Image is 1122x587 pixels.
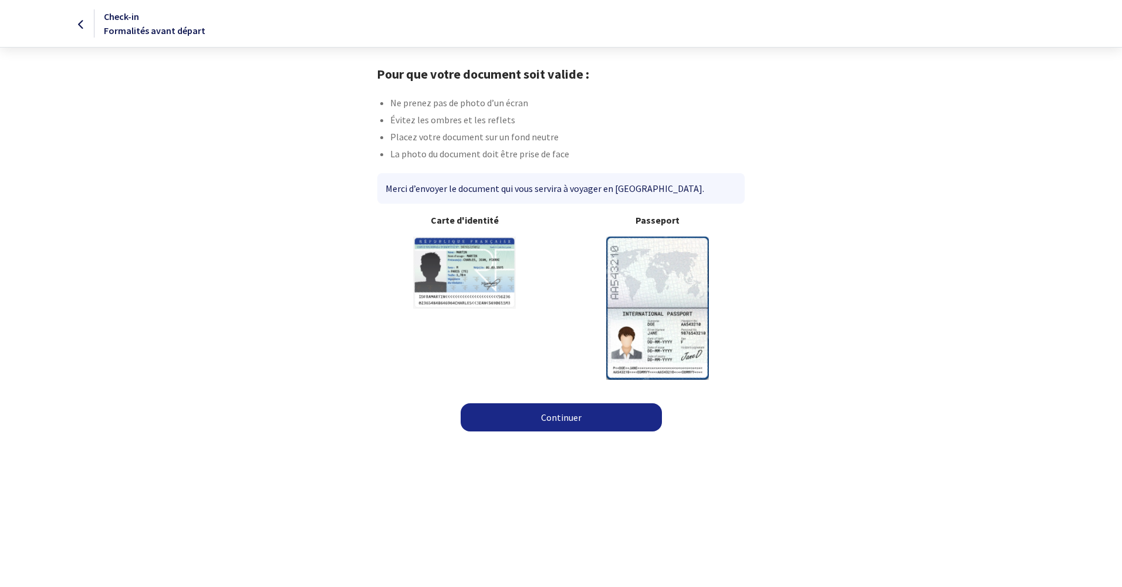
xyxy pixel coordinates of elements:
[390,113,745,130] li: Évitez les ombres et les reflets
[413,237,516,309] img: illuCNI.svg
[390,147,745,164] li: La photo du document doit être prise de face
[377,173,744,204] div: Merci d’envoyer le document qui vous servira à voyager en [GEOGRAPHIC_DATA].
[390,130,745,147] li: Placez votre document sur un fond neutre
[461,403,662,431] a: Continuer
[377,66,745,82] h1: Pour que votre document soit valide :
[104,11,205,36] span: Check-in Formalités avant départ
[606,237,709,379] img: illuPasseport.svg
[570,213,745,227] b: Passeport
[377,213,552,227] b: Carte d'identité
[390,96,745,113] li: Ne prenez pas de photo d’un écran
